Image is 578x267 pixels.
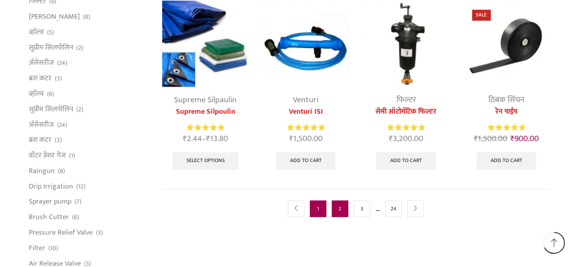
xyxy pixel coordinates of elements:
a: ब्रश कटर [29,132,52,148]
a: Add to cart: “रेन पाईप” [477,152,536,170]
a: Filter [29,240,45,256]
span: (12) [76,182,85,191]
a: फिल्टर [396,93,415,107]
span: Sale [472,10,490,20]
span: ₹ [289,132,293,146]
bdi: 13.80 [206,132,228,146]
span: ₹ [206,132,210,146]
span: (3) [55,74,62,83]
div: Rated 5.00 out of 5 [488,123,525,132]
a: Add to cart: “Venturi ISI” [276,152,336,170]
span: Page 2 [332,200,348,217]
bdi: 1,500.00 [474,132,507,146]
a: सुप्रीम सिलपोलिन [29,101,73,117]
a: Supreme Silpaulin [174,93,237,107]
a: Page 3 [354,200,370,217]
span: (2) [76,43,83,52]
a: अ‍ॅसेसरीज [29,117,54,132]
bdi: 2.44 [183,132,202,146]
div: Rated 5.00 out of 5 [387,123,424,132]
a: Venturi ISI [262,106,349,117]
span: (8) [83,12,90,21]
a: Brush Cutter [29,209,69,225]
a: रेन पाईप [463,106,549,117]
div: Rated 5.00 out of 5 [287,123,324,132]
a: [PERSON_NAME] [29,9,80,25]
a: वॉटर प्रेशर गेज [29,148,66,163]
a: सुप्रीम सिलपोलिन [29,40,73,55]
span: (24) [57,120,67,130]
span: (8) [58,167,65,176]
a: Page 1 [310,200,326,217]
span: Rated out of 5 [387,123,424,132]
span: (24) [57,58,67,68]
a: Supreme Silpoulin [162,106,249,117]
img: Heera Rain Pipe [463,0,549,87]
span: (1) [69,151,75,160]
span: … [376,203,380,215]
span: (10) [48,244,58,253]
a: Page 24 [385,200,402,217]
a: Pressure Relief Valve [29,225,93,241]
a: Venturi [293,93,318,107]
a: व्हाॅल्व [29,24,44,40]
a: Sprayer pump [29,194,71,209]
img: Semi Automatic Screen Filter [363,0,449,87]
div: Rated 5.00 out of 5 [187,123,224,132]
bdi: 900.00 [510,132,539,146]
span: (5) [47,28,54,37]
span: (6) [47,89,54,99]
span: Rated out of 5 [488,123,525,132]
span: Rated out of 5 [187,123,224,132]
a: Select options for “Supreme Silpoulin” [172,152,239,170]
span: (3) [96,228,103,237]
a: Raingun [29,163,55,178]
span: (7) [74,197,81,206]
a: ब्रश कटर [29,71,52,86]
a: ठिबक सिंचन [488,93,524,107]
span: ₹ [183,132,187,146]
span: (3) [55,136,62,145]
span: ₹ [510,132,514,146]
span: Rated out of 5 [287,123,324,132]
span: – [162,133,249,145]
span: (6) [72,213,79,222]
img: Supreme Silpoulin [162,0,249,87]
span: (2) [76,105,83,114]
a: सेमी ऑटोमॅटिक फिल्टर [363,106,449,117]
bdi: 3,200.00 [389,132,423,146]
a: व्हाॅल्व [29,86,44,102]
span: ₹ [389,132,393,146]
a: Drip Irrigation [29,178,73,194]
nav: Product Pagination [162,189,550,228]
bdi: 1,500.00 [289,132,323,146]
a: Add to cart: “सेमी ऑटोमॅटिक फिल्टर” [376,152,436,170]
img: Venturi ISI [262,0,349,87]
a: अ‍ॅसेसरीज [29,55,54,71]
span: ₹ [474,132,478,146]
